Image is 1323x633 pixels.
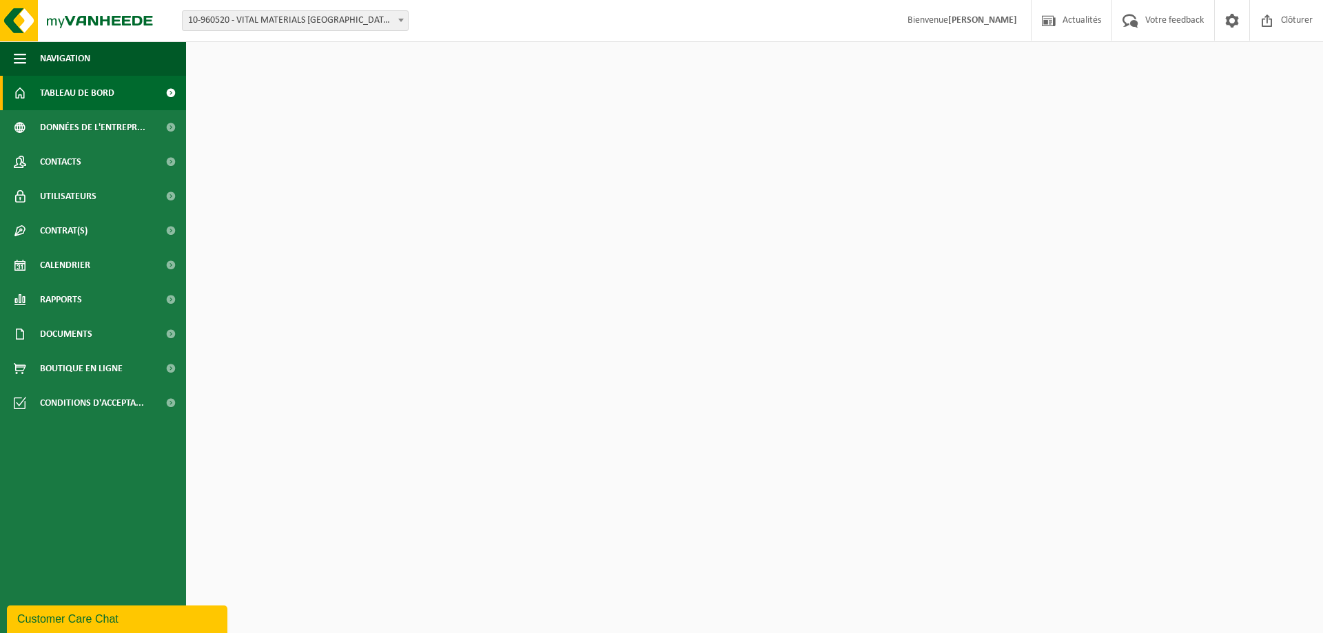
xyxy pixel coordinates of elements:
[40,145,81,179] span: Contacts
[40,386,144,420] span: Conditions d'accepta...
[40,351,123,386] span: Boutique en ligne
[40,214,88,248] span: Contrat(s)
[40,76,114,110] span: Tableau de bord
[948,15,1017,25] strong: [PERSON_NAME]
[183,11,408,30] span: 10-960520 - VITAL MATERIALS BELGIUM S.A. - TILLY
[40,317,92,351] span: Documents
[182,10,409,31] span: 10-960520 - VITAL MATERIALS BELGIUM S.A. - TILLY
[40,179,96,214] span: Utilisateurs
[40,110,145,145] span: Données de l'entrepr...
[7,603,230,633] iframe: chat widget
[40,282,82,317] span: Rapports
[40,41,90,76] span: Navigation
[40,248,90,282] span: Calendrier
